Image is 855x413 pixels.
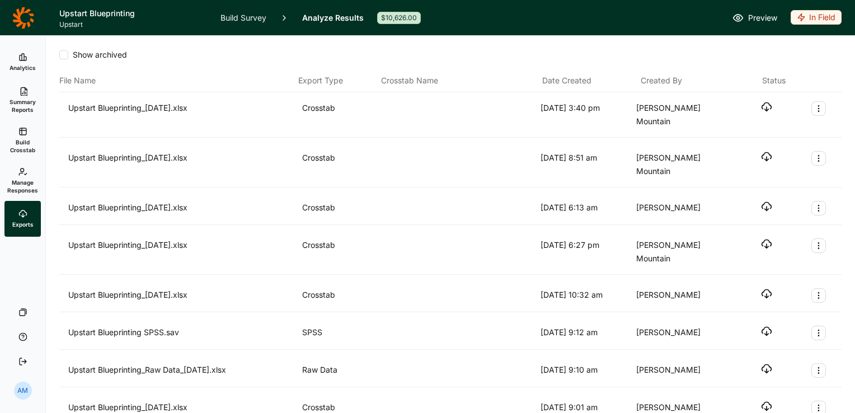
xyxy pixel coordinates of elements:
a: Exports [4,201,41,237]
span: Manage Responses [7,179,38,194]
button: Export Actions [811,151,826,166]
div: [PERSON_NAME] [636,201,728,215]
button: Download file [761,238,772,250]
button: Download file [761,401,772,412]
button: In Field [791,10,842,26]
div: Export Type [298,74,377,87]
div: [PERSON_NAME] Mountain [636,101,728,128]
div: [DATE] 6:27 pm [541,238,632,265]
button: Export Actions [811,238,826,253]
button: Download file [761,201,772,212]
button: Export Actions [811,326,826,340]
span: Build Crosstab [9,138,36,154]
div: Crosstab [302,151,379,178]
button: Export Actions [811,363,826,378]
div: Crosstab [302,288,379,303]
a: Build Crosstab [4,120,41,161]
div: [DATE] 3:40 pm [541,101,632,128]
a: Preview [732,11,777,25]
div: Upstart Blueprinting_[DATE].xlsx [68,201,298,215]
div: [PERSON_NAME] [636,363,728,378]
div: [DATE] 9:12 am [541,326,632,340]
div: AM [14,382,32,400]
span: Summary Reports [9,98,36,114]
span: Exports [12,220,34,228]
div: Crosstab [302,238,379,265]
button: Download file [761,151,772,162]
div: Upstart Blueprinting SPSS.sav [68,326,298,340]
div: Raw Data [302,363,379,378]
div: Crosstab [302,201,379,215]
a: Manage Responses [4,161,41,201]
button: Download file [761,363,772,374]
div: File Name [59,74,294,87]
a: Analytics [4,44,41,80]
div: [PERSON_NAME] [636,326,728,340]
div: Date Created [542,74,636,87]
span: Preview [748,11,777,25]
div: Status [762,74,786,87]
div: Upstart Blueprinting_[DATE].xlsx [68,151,298,178]
span: Upstart [59,20,207,29]
div: Upstart Blueprinting_[DATE].xlsx [68,101,298,128]
div: Created By [641,74,735,87]
div: [DATE] 8:51 am [541,151,632,178]
div: [PERSON_NAME] [636,288,728,303]
div: Upstart Blueprinting_Raw Data_[DATE].xlsx [68,363,298,378]
button: Export Actions [811,101,826,116]
div: Crosstab [302,101,379,128]
div: [PERSON_NAME] Mountain [636,151,728,178]
div: Upstart Blueprinting_[DATE].xlsx [68,288,298,303]
button: Download file [761,288,772,299]
button: Download file [761,101,772,112]
div: $10,626.00 [377,12,421,24]
div: In Field [791,10,842,25]
button: Download file [761,326,772,337]
a: Summary Reports [4,80,41,120]
div: [DATE] 6:13 am [541,201,632,215]
div: Crosstab Name [381,74,538,87]
h1: Upstart Blueprinting [59,7,207,20]
button: Export Actions [811,201,826,215]
div: SPSS [302,326,379,340]
div: Upstart Blueprinting_[DATE].xlsx [68,238,298,265]
button: Export Actions [811,288,826,303]
div: [PERSON_NAME] Mountain [636,238,728,265]
span: Show archived [68,49,127,60]
div: [DATE] 9:10 am [541,363,632,378]
span: Analytics [10,64,36,72]
div: [DATE] 10:32 am [541,288,632,303]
